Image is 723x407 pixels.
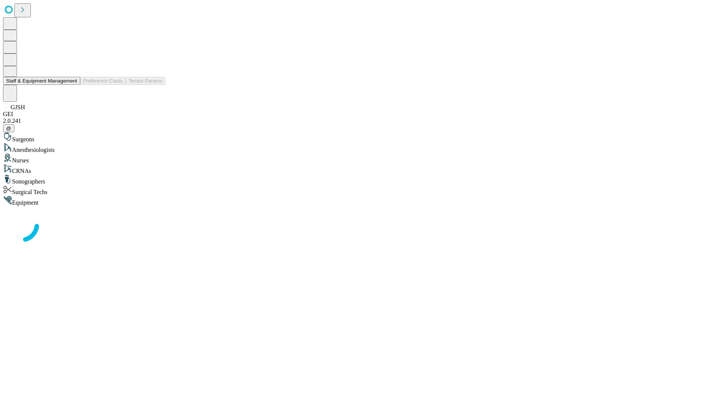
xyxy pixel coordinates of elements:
[3,124,14,132] button: @
[11,104,25,110] span: GJSH
[3,111,720,118] div: GEI
[6,125,11,131] span: @
[3,196,720,206] div: Equipment
[3,132,720,143] div: Surgeons
[3,118,720,124] div: 2.0.241
[3,174,720,185] div: Sonographers
[3,143,720,153] div: Anesthesiologists
[3,164,720,174] div: CRNAs
[3,77,80,85] button: Staff & Equipment Management
[3,153,720,164] div: Nurses
[80,77,125,85] button: Preference Cards
[3,185,720,196] div: Surgical Techs
[125,77,165,85] button: Tenant Params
